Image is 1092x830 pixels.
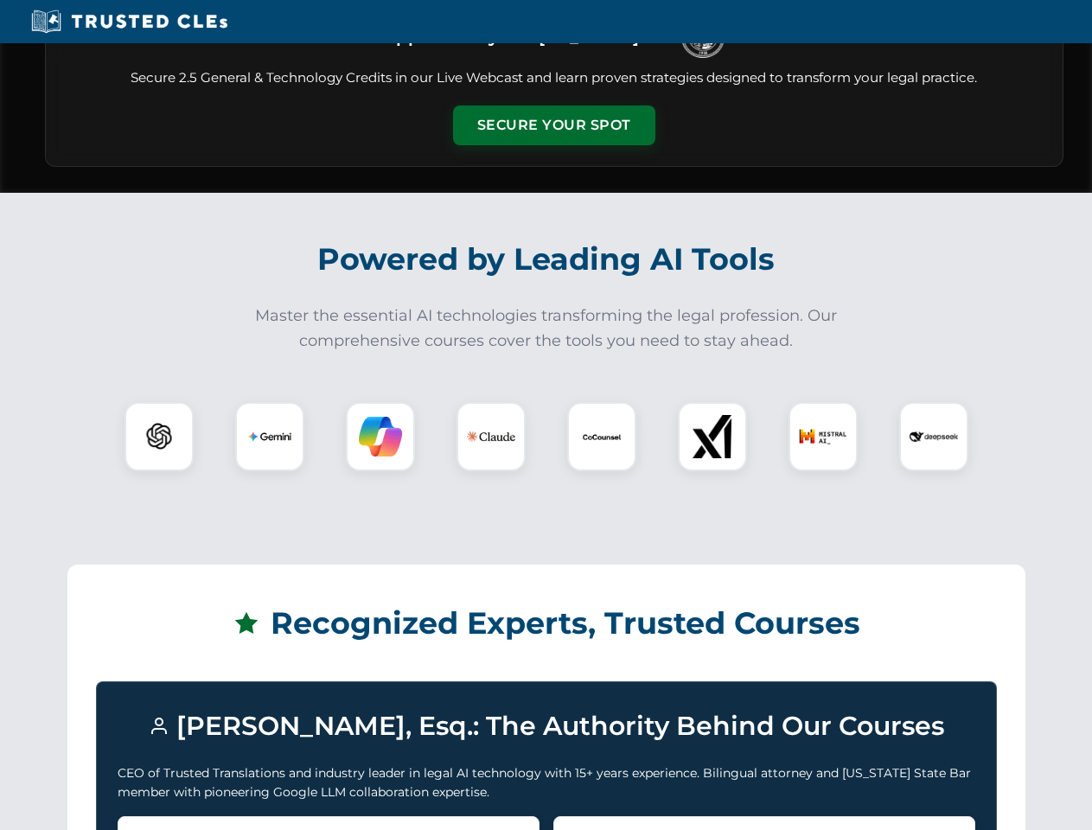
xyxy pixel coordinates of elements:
[799,412,847,461] img: Mistral AI Logo
[467,412,515,461] img: Claude Logo
[67,229,1025,290] h2: Powered by Leading AI Tools
[125,402,194,471] div: ChatGPT
[678,402,747,471] div: xAI
[359,415,402,458] img: Copilot Logo
[248,415,291,458] img: Gemini Logo
[67,68,1042,88] p: Secure 2.5 General & Technology Credits in our Live Webcast and learn proven strategies designed ...
[910,412,958,461] img: DeepSeek Logo
[96,593,997,654] h2: Recognized Experts, Trusted Courses
[691,415,734,458] img: xAI Logo
[118,763,975,802] p: CEO of Trusted Translations and industry leader in legal AI technology with 15+ years experience....
[118,703,975,750] h3: [PERSON_NAME], Esq.: The Authority Behind Our Courses
[134,412,184,462] img: ChatGPT Logo
[580,415,623,458] img: CoCounsel Logo
[789,402,858,471] div: Mistral AI
[26,9,233,35] img: Trusted CLEs
[457,402,526,471] div: Claude
[346,402,415,471] div: Copilot
[567,402,636,471] div: CoCounsel
[235,402,304,471] div: Gemini
[899,402,968,471] div: DeepSeek
[244,303,849,354] p: Master the essential AI technologies transforming the legal profession. Our comprehensive courses...
[453,105,655,145] button: Secure Your Spot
